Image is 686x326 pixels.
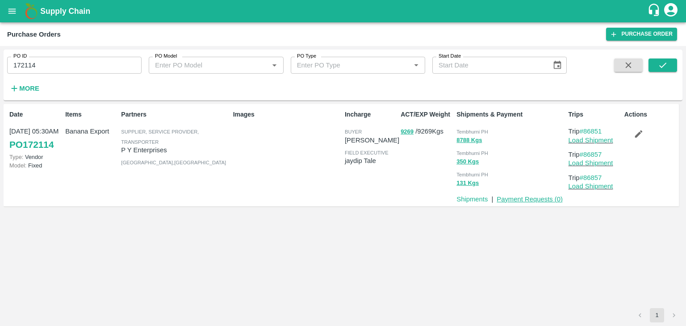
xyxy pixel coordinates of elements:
input: Enter PO Type [293,59,396,71]
p: [PERSON_NAME] [345,135,399,145]
div: | [488,191,493,204]
a: #86851 [580,128,602,135]
span: Supplier, Service Provider, Transporter [121,129,199,144]
a: Shipments [456,196,488,203]
span: buyer [345,129,362,134]
span: field executive [345,150,389,155]
p: Shipments & Payment [456,110,565,119]
button: 8788 Kgs [456,135,482,146]
a: Load Shipment [569,137,613,144]
a: Payment Requests (0) [497,196,563,203]
p: Trip [569,150,621,159]
input: Start Date [432,57,545,74]
span: Tembhurni PH [456,172,488,177]
p: Trip [569,173,621,183]
p: P Y Enterprises [121,145,229,155]
a: Load Shipment [569,183,613,190]
button: Choose date [549,57,566,74]
p: Partners [121,110,229,119]
button: page 1 [650,308,664,322]
p: jaydip Tale [345,156,397,166]
nav: pagination navigation [632,308,682,322]
p: Date [9,110,62,119]
a: PO172114 [9,137,54,153]
strong: More [19,85,39,92]
button: open drawer [2,1,22,21]
p: ACT/EXP Weight [401,110,453,119]
div: account of current user [663,2,679,21]
a: #86857 [580,151,602,158]
span: Type: [9,154,23,160]
b: Supply Chain [40,7,90,16]
span: Tembhurni PH [456,129,488,134]
button: More [7,81,42,96]
label: PO Type [297,53,316,60]
a: Supply Chain [40,5,647,17]
p: Images [233,110,341,119]
p: Actions [624,110,677,119]
span: [GEOGRAPHIC_DATA] , [GEOGRAPHIC_DATA] [121,160,226,165]
button: 131 Kgs [456,178,479,188]
p: [DATE] 05:30AM [9,126,62,136]
p: Trips [569,110,621,119]
input: Enter PO Model [151,59,254,71]
span: Model: [9,162,26,169]
span: Tembhurni PH [456,150,488,156]
a: Load Shipment [569,159,613,167]
a: Purchase Order [606,28,677,41]
label: PO Model [155,53,177,60]
p: Banana Export [65,126,117,136]
p: Vendor [9,153,62,161]
a: #86857 [580,174,602,181]
label: Start Date [439,53,461,60]
button: Open [410,59,422,71]
p: / 9269 Kgs [401,126,453,137]
img: logo [22,2,40,20]
div: Purchase Orders [7,29,61,40]
p: Items [65,110,117,119]
input: Enter PO ID [7,57,142,74]
button: 9269 [401,127,414,137]
label: PO ID [13,53,27,60]
div: customer-support [647,3,663,19]
p: Incharge [345,110,397,119]
button: Open [268,59,280,71]
p: Fixed [9,161,62,170]
button: 350 Kgs [456,157,479,167]
p: Trip [569,126,621,136]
